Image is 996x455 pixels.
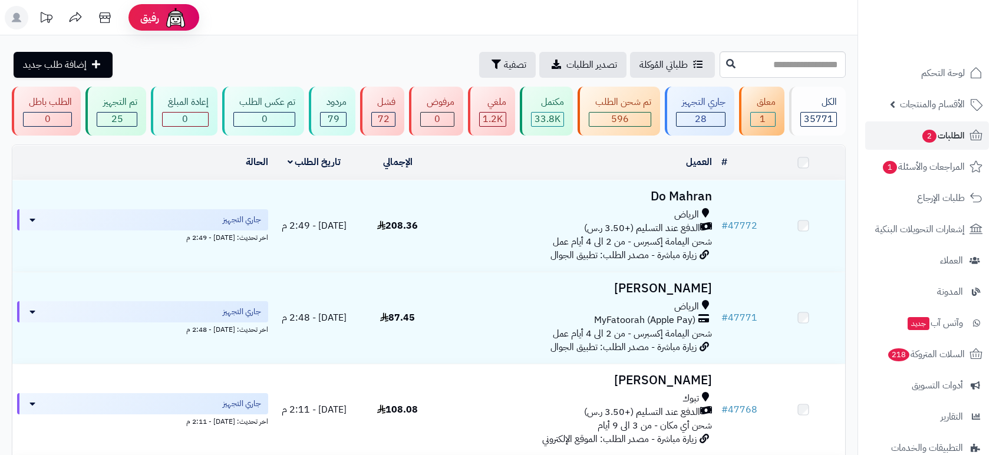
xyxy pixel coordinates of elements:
a: تم التجهيز 25 [83,87,148,136]
span: التقارير [941,408,963,425]
span: زيارة مباشرة - مصدر الطلب: الموقع الإلكتروني [542,432,697,446]
div: 596 [589,113,650,126]
div: 0 [421,113,453,126]
a: الطلبات2 [865,121,989,150]
span: تصفية [504,58,526,72]
span: الدفع عند التسليم (+3.50 ر.س) [584,222,700,235]
span: شحن اليمامة إكسبرس - من 2 الى 4 أيام عمل [553,235,712,249]
a: طلبات الإرجاع [865,184,989,212]
span: 87.45 [380,311,415,325]
span: طلبات الإرجاع [917,190,965,206]
a: # [721,155,727,169]
a: الطلب باطل 0 [9,87,83,136]
a: المراجعات والأسئلة1 [865,153,989,181]
a: الحالة [246,155,268,169]
a: لوحة التحكم [865,59,989,87]
h3: [PERSON_NAME] [444,282,712,295]
span: جاري التجهيز [223,306,261,318]
span: رفيق [140,11,159,25]
a: تاريخ الطلب [288,155,341,169]
div: 1 [751,113,774,126]
a: العميل [686,155,712,169]
span: الرياض [674,300,699,314]
div: جاري التجهيز [676,95,725,109]
span: أدوات التسويق [912,377,963,394]
a: مرفوض 0 [407,87,465,136]
span: 28 [695,112,707,126]
a: الكل35771 [787,87,848,136]
span: شحن اليمامة إكسبرس - من 2 الى 4 أيام عمل [553,327,712,341]
span: 25 [111,112,123,126]
a: وآتس آبجديد [865,309,989,337]
span: زيارة مباشرة - مصدر الطلب: تطبيق الجوال [550,340,697,354]
span: [DATE] - 2:11 م [282,403,347,417]
span: 596 [611,112,629,126]
span: الأقسام والمنتجات [900,96,965,113]
a: تم عكس الطلب 0 [220,87,306,136]
span: المدونة [937,283,963,300]
div: الطلب باطل [23,95,72,109]
div: معلق [750,95,775,109]
span: العملاء [940,252,963,269]
div: اخر تحديث: [DATE] - 2:49 م [17,230,268,243]
a: #47771 [721,311,757,325]
a: #47772 [721,219,757,233]
a: التقارير [865,403,989,431]
div: 79 [321,113,345,126]
a: تم شحن الطلب 596 [575,87,662,136]
a: تصدير الطلبات [539,52,626,78]
span: تبوك [682,392,699,405]
span: الطلبات [921,127,965,144]
span: MyFatoorah (Apple Pay) [594,314,695,327]
div: تم شحن الطلب [589,95,651,109]
div: مردود [320,95,346,109]
div: مكتمل [531,95,564,109]
img: logo-2.png [916,32,985,57]
a: معلق 1 [737,87,786,136]
div: مرفوض [420,95,454,109]
a: فشل 72 [358,87,407,136]
span: [DATE] - 2:48 م [282,311,347,325]
a: السلات المتروكة218 [865,340,989,368]
span: 72 [378,112,390,126]
span: لوحة التحكم [921,65,965,81]
span: إشعارات التحويلات البنكية [875,221,965,238]
div: إعادة المبلغ [162,95,209,109]
button: تصفية [479,52,536,78]
span: 218 [888,348,909,361]
div: الكل [800,95,837,109]
img: ai-face.png [164,6,187,29]
div: اخر تحديث: [DATE] - 2:11 م [17,414,268,427]
a: #47768 [721,403,757,417]
div: 72 [372,113,395,126]
div: اخر تحديث: [DATE] - 2:48 م [17,322,268,335]
div: تم التجهيز [97,95,137,109]
span: 208.36 [377,219,418,233]
span: السلات المتروكة [887,346,965,362]
span: طلباتي المُوكلة [639,58,688,72]
span: 79 [328,112,339,126]
div: ملغي [479,95,506,109]
span: [DATE] - 2:49 م [282,219,347,233]
div: 25 [97,113,136,126]
span: الدفع عند التسليم (+3.50 ر.س) [584,405,700,419]
a: ملغي 1.2K [466,87,517,136]
span: 1.2K [483,112,503,126]
span: جديد [908,317,929,330]
a: جاري التجهيز 28 [662,87,737,136]
span: تصدير الطلبات [566,58,617,72]
a: طلباتي المُوكلة [630,52,715,78]
div: فشل [371,95,395,109]
a: أدوات التسويق [865,371,989,400]
span: 0 [434,112,440,126]
span: إضافة طلب جديد [23,58,87,72]
span: # [721,403,728,417]
a: إشعارات التحويلات البنكية [865,215,989,243]
span: # [721,219,728,233]
div: 33813 [532,113,563,126]
span: 1 [760,112,766,126]
span: 108.08 [377,403,418,417]
span: 33.8K [535,112,560,126]
a: مكتمل 33.8K [517,87,575,136]
a: الإجمالي [383,155,413,169]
